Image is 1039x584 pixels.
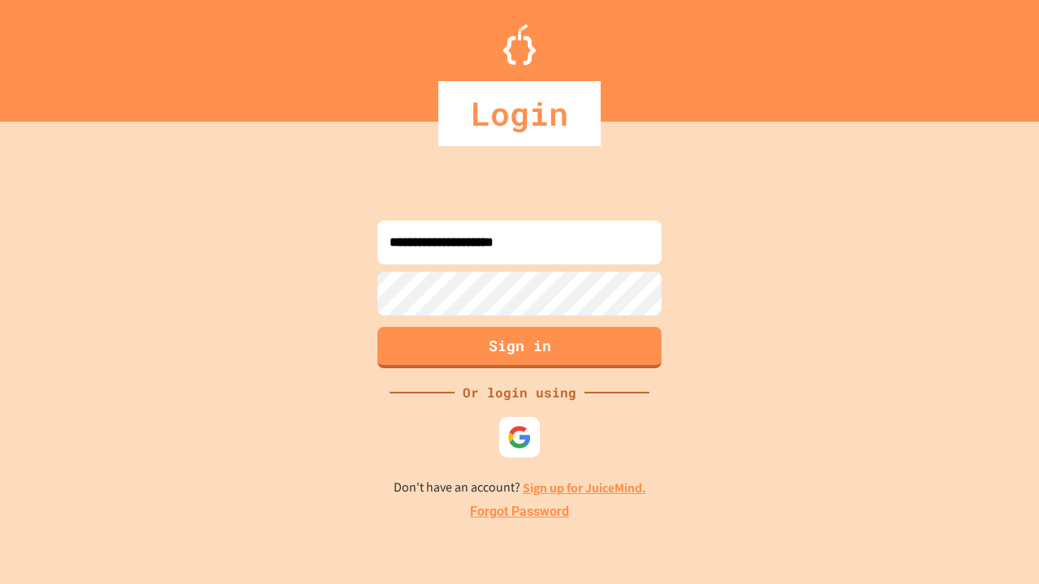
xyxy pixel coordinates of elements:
p: Don't have an account? [394,478,646,498]
button: Sign in [377,327,662,368]
img: Logo.svg [503,24,536,65]
div: Or login using [455,383,584,402]
a: Forgot Password [470,502,569,522]
div: Login [438,81,601,146]
a: Sign up for JuiceMind. [523,479,646,496]
img: google-icon.svg [507,425,532,449]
